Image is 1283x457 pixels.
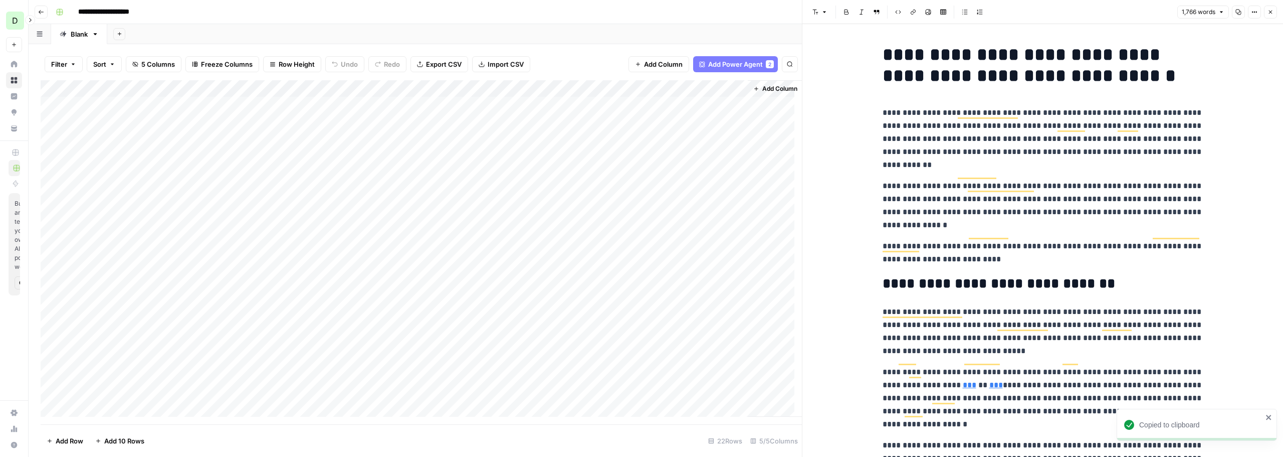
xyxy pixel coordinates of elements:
span: Filter [51,59,67,69]
button: Add Column [628,56,689,72]
div: 5/5 Columns [746,433,802,449]
span: 5 Columns [141,59,175,69]
button: Row Height [263,56,321,72]
button: Get Started [15,276,30,289]
span: Redo [384,59,400,69]
button: Help + Support [6,437,22,453]
button: Redo [368,56,406,72]
span: Export CSV [426,59,462,69]
span: Get Started [19,278,25,287]
button: Freeze Columns [185,56,259,72]
a: Home [6,56,22,72]
span: Add Column [644,59,683,69]
a: Insights [6,88,22,104]
div: 2 [766,60,774,68]
button: Add Column [749,82,801,95]
span: Row Height [279,59,315,69]
button: Filter [45,56,83,72]
span: Add Power Agent [708,59,763,69]
button: 5 Columns [126,56,181,72]
span: Undo [341,59,358,69]
a: Browse [6,72,22,88]
a: Opportunities [6,104,22,120]
button: Import CSV [472,56,530,72]
button: 1,766 words [1177,6,1229,19]
div: 22 Rows [704,433,746,449]
span: Import CSV [488,59,524,69]
span: 1,766 words [1182,8,1215,17]
a: Settings [6,405,22,421]
span: Add Row [56,436,83,446]
button: Add Row [41,433,89,449]
span: Freeze Columns [201,59,253,69]
button: Sort [87,56,122,72]
span: 2 [768,60,771,68]
a: Your Data [6,120,22,136]
button: Export CSV [410,56,468,72]
button: Workspace: Digital Elevator [6,8,22,33]
div: Blank [71,29,88,39]
button: close [1265,413,1272,421]
span: Add 10 Rows [104,436,144,446]
span: D [12,15,18,27]
span: Add Column [762,84,797,93]
span: Sort [93,59,106,69]
div: Copied to clipboard [1139,420,1262,430]
a: Blank [51,24,107,44]
a: Usage [6,421,22,437]
button: Add 10 Rows [89,433,150,449]
button: Undo [325,56,364,72]
button: Add Power Agent2 [693,56,778,72]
